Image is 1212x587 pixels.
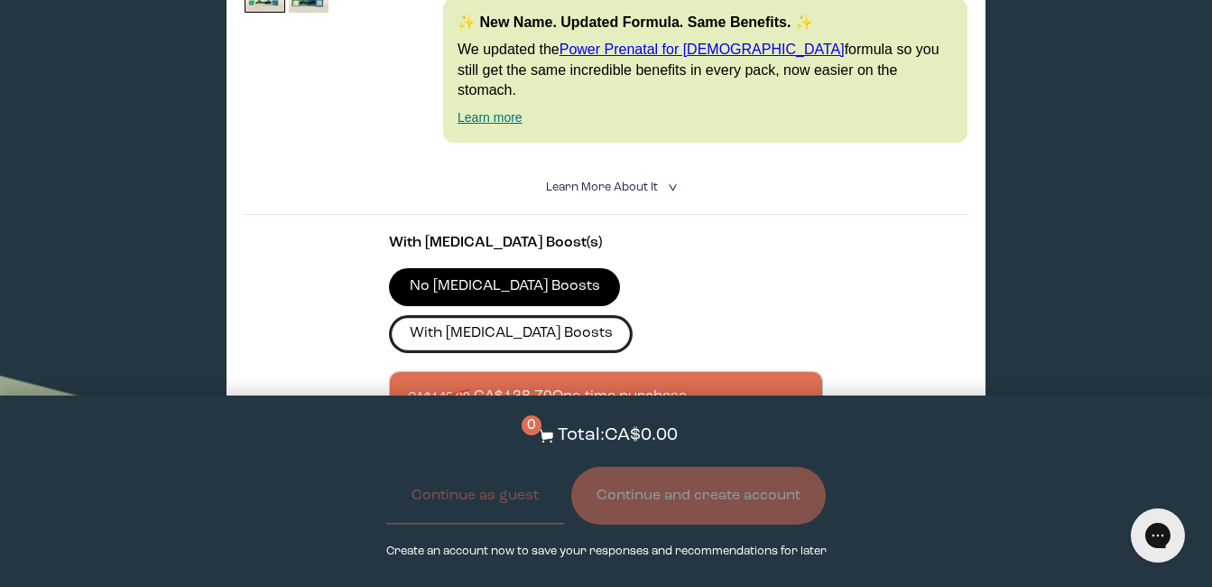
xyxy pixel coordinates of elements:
[1122,502,1194,569] iframe: Gorgias live chat messenger
[458,40,953,100] p: We updated the formula so you still get the same incredible benefits in every pack, now easier on...
[522,415,541,435] span: 0
[386,543,827,560] p: Create an account now to save your responses and recommendations for later
[546,179,667,196] summary: Learn More About it <
[389,315,633,353] label: With [MEDICAL_DATA] Boosts
[389,233,823,254] p: With [MEDICAL_DATA] Boost(s)
[546,182,658,193] span: Learn More About it
[458,14,813,30] strong: ✨ New Name. Updated Formula. Same Benefits. ✨
[662,182,680,192] i: <
[558,423,678,449] p: Total: CA$0.00
[458,110,523,125] a: Learn more
[389,268,620,306] label: No [MEDICAL_DATA] Boosts
[571,467,826,525] button: Continue and create account
[386,467,564,525] button: Continue as guest
[560,42,845,57] a: Power Prenatal for [DEMOGRAPHIC_DATA]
